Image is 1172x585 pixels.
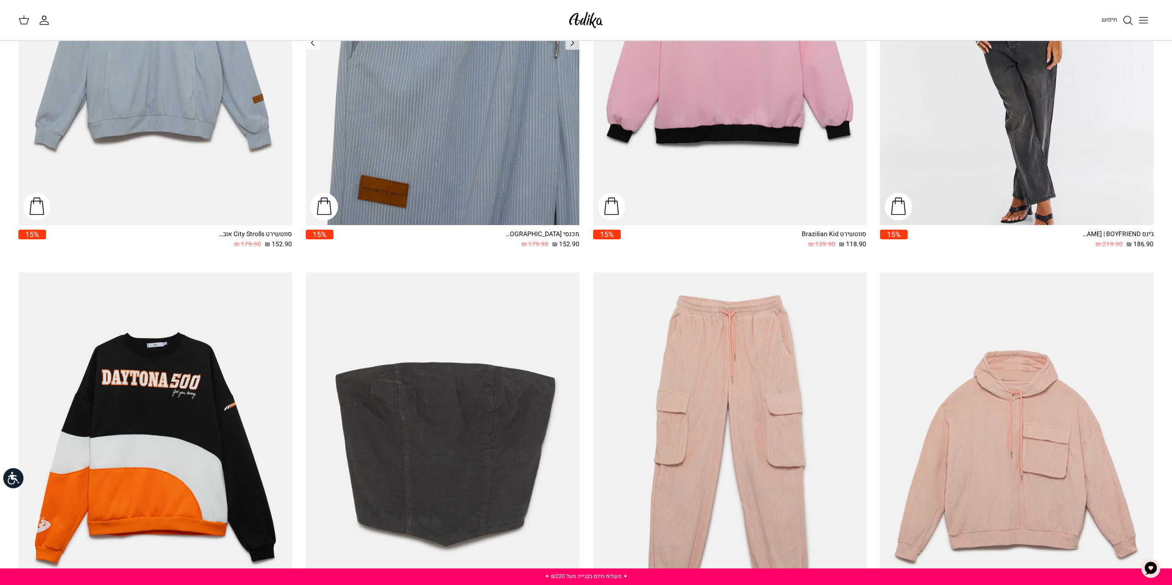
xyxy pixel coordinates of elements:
div: מכנסי [GEOGRAPHIC_DATA] [506,230,579,239]
a: 15% [306,230,333,249]
span: 219.90 ₪ [1096,239,1123,249]
a: ג׳ינס All Or Nothing [PERSON_NAME] | BOYFRIEND 186.90 ₪ 219.90 ₪ [908,230,1154,249]
a: 15% [593,230,621,249]
span: חיפוש [1102,15,1117,24]
span: 179.90 ₪ [234,239,261,249]
span: 15% [593,230,621,239]
div: ג׳ינס All Or Nothing [PERSON_NAME] | BOYFRIEND [1080,230,1154,239]
button: צ'אט [1137,555,1165,582]
a: Previous [306,36,320,50]
a: ✦ משלוח חינם בקנייה מעל ₪220 ✦ [545,572,628,580]
a: Previous [566,36,579,50]
button: Toggle menu [1133,10,1154,30]
span: 15% [880,230,908,239]
div: סווטשירט Brazilian Kid [793,230,866,239]
span: 139.90 ₪ [808,239,835,249]
a: 15% [880,230,908,249]
span: 118.90 ₪ [839,239,866,249]
a: 15% [18,230,46,249]
a: חיפוש [1102,15,1133,26]
span: 179.90 ₪ [521,239,548,249]
a: סווטשירט Brazilian Kid 118.90 ₪ 139.90 ₪ [621,230,867,249]
a: סווטשירט City Strolls אוברסייז 152.90 ₪ 179.90 ₪ [46,230,292,249]
span: 15% [18,230,46,239]
img: Adika IL [566,9,606,31]
span: 15% [306,230,333,239]
a: החשבון שלי [39,15,53,26]
span: 152.90 ₪ [552,239,579,249]
span: 186.90 ₪ [1126,239,1154,249]
div: סווטשירט City Strolls אוברסייז [218,230,292,239]
a: מכנסי [GEOGRAPHIC_DATA] 152.90 ₪ 179.90 ₪ [333,230,579,249]
span: 152.90 ₪ [265,239,292,249]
